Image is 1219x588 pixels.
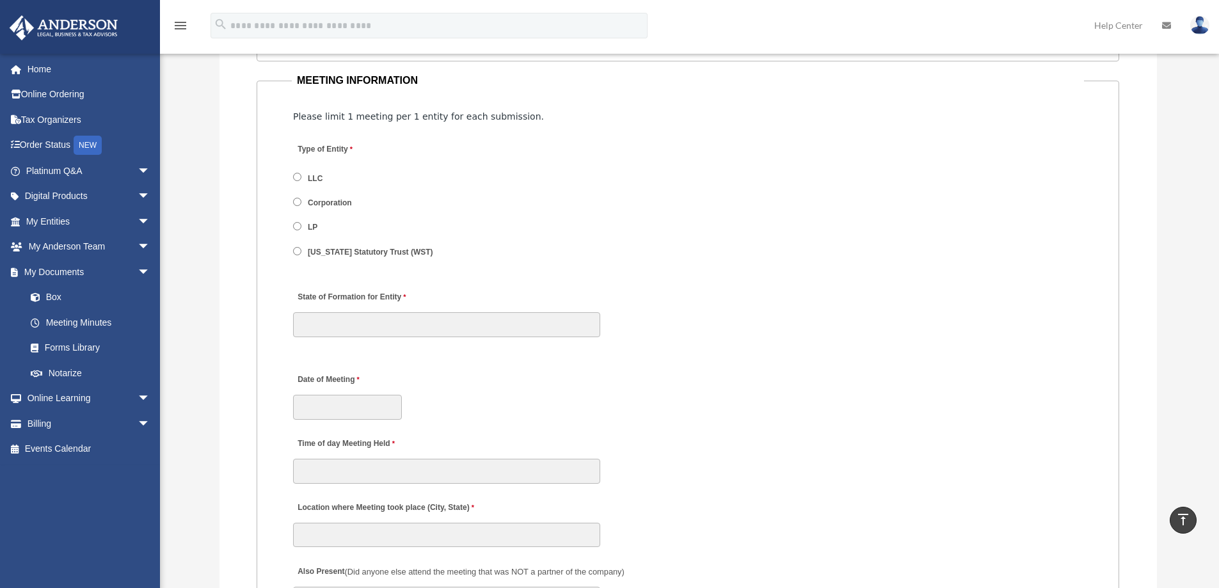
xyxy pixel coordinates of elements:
a: Meeting Minutes [18,310,163,335]
a: Platinum Q&Aarrow_drop_down [9,158,170,184]
a: Notarize [18,360,170,386]
a: menu [173,22,188,33]
a: Online Learningarrow_drop_down [9,386,170,411]
label: LP [304,222,323,234]
label: Date of Meeting [293,372,415,389]
span: arrow_drop_down [138,386,163,412]
label: Corporation [304,198,356,209]
label: Time of day Meeting Held [293,436,415,453]
label: Location where Meeting took place (City, State) [293,500,477,517]
div: NEW [74,136,102,155]
a: My Entitiesarrow_drop_down [9,209,170,234]
a: Box [18,285,170,310]
i: vertical_align_top [1175,512,1191,527]
i: menu [173,18,188,33]
a: vertical_align_top [1170,507,1197,534]
a: Events Calendar [9,436,170,462]
span: arrow_drop_down [138,209,163,235]
span: (Did anyone else attend the meeting that was NOT a partner of the company) [345,567,625,576]
img: Anderson Advisors Platinum Portal [6,15,122,40]
a: Tax Organizers [9,107,170,132]
label: [US_STATE] Statutory Trust (WST) [304,246,438,258]
a: My Documentsarrow_drop_down [9,259,170,285]
span: arrow_drop_down [138,234,163,260]
a: Forms Library [18,335,170,361]
label: State of Formation for Entity [293,289,409,306]
a: My Anderson Teamarrow_drop_down [9,234,170,260]
a: Billingarrow_drop_down [9,411,170,436]
span: arrow_drop_down [138,184,163,210]
label: Type of Entity [293,141,415,159]
a: Order StatusNEW [9,132,170,159]
a: Home [9,56,170,82]
a: Digital Productsarrow_drop_down [9,184,170,209]
a: Online Ordering [9,82,170,107]
span: arrow_drop_down [138,259,163,285]
span: arrow_drop_down [138,158,163,184]
span: Please limit 1 meeting per 1 entity for each submission. [293,111,544,122]
i: search [214,17,228,31]
label: Also Present [293,563,628,580]
legend: MEETING INFORMATION [292,72,1084,90]
label: LLC [304,173,328,184]
span: arrow_drop_down [138,411,163,437]
img: User Pic [1190,16,1209,35]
